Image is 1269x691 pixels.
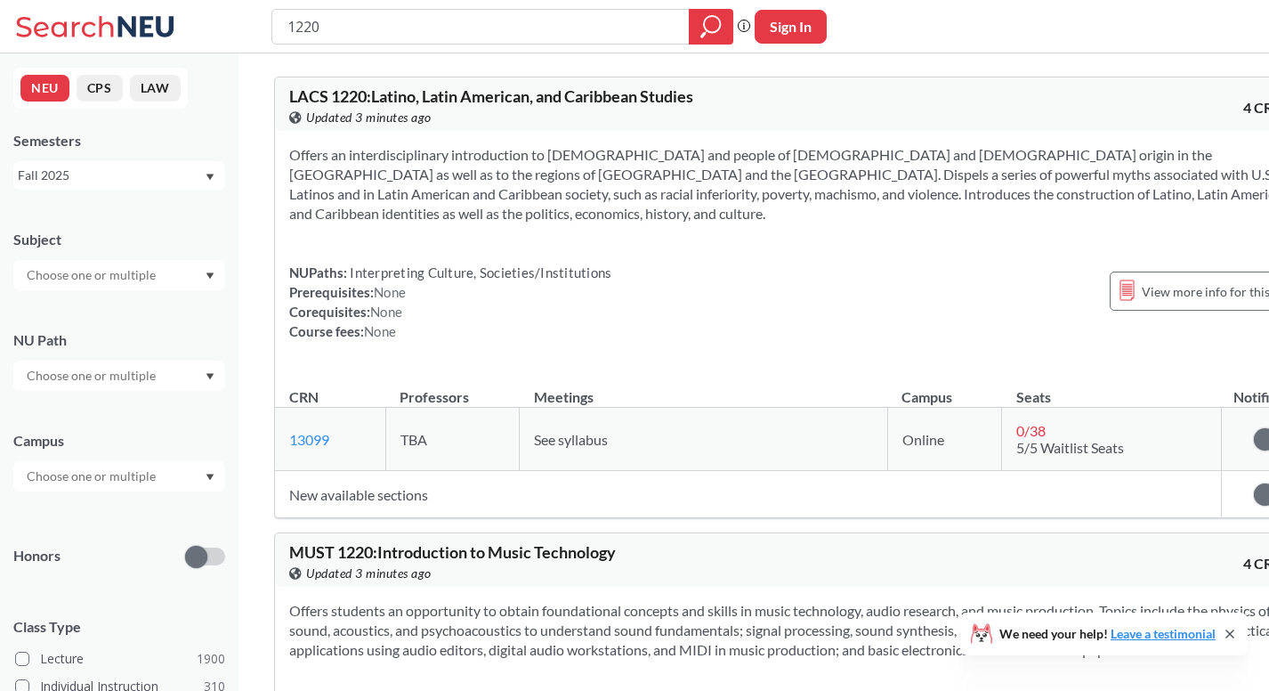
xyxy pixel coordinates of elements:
[385,408,520,471] td: TBA
[887,408,1001,471] td: Online
[520,370,888,408] th: Meetings
[13,131,225,150] div: Semesters
[534,431,608,448] span: See syllabus
[18,466,167,487] input: Choose one or multiple
[1111,626,1216,641] a: Leave a testimonial
[289,86,693,106] span: LACS 1220 : Latino, Latin American, and Caribbean Studies
[289,542,616,562] span: MUST 1220 : Introduction to Music Technology
[887,370,1001,408] th: Campus
[18,166,204,185] div: Fall 2025
[289,387,319,407] div: CRN
[13,431,225,451] div: Campus
[197,649,225,669] span: 1900
[13,260,225,290] div: Dropdown arrow
[289,431,329,448] a: 13099
[13,617,225,637] span: Class Type
[370,304,402,320] span: None
[130,75,181,102] button: LAW
[13,546,61,566] p: Honors
[306,564,432,583] span: Updated 3 minutes ago
[374,284,406,300] span: None
[13,330,225,350] div: NU Path
[700,14,722,39] svg: magnifying glass
[306,108,432,127] span: Updated 3 minutes ago
[289,263,611,341] div: NUPaths: Prerequisites: Corequisites: Course fees:
[13,461,225,492] div: Dropdown arrow
[347,264,611,280] span: Interpreting Culture, Societies/Institutions
[689,9,733,45] div: magnifying glass
[755,10,827,44] button: Sign In
[1016,439,1124,456] span: 5/5 Waitlist Seats
[206,272,214,280] svg: Dropdown arrow
[206,474,214,481] svg: Dropdown arrow
[364,323,396,339] span: None
[13,230,225,249] div: Subject
[13,161,225,190] div: Fall 2025Dropdown arrow
[13,361,225,391] div: Dropdown arrow
[206,373,214,380] svg: Dropdown arrow
[1016,422,1046,439] span: 0 / 38
[206,174,214,181] svg: Dropdown arrow
[275,471,1222,518] td: New available sections
[77,75,123,102] button: CPS
[15,647,225,671] label: Lecture
[385,370,520,408] th: Professors
[286,12,676,42] input: Class, professor, course number, "phrase"
[18,264,167,286] input: Choose one or multiple
[20,75,69,102] button: NEU
[999,628,1216,640] span: We need your help!
[18,365,167,386] input: Choose one or multiple
[1002,370,1222,408] th: Seats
